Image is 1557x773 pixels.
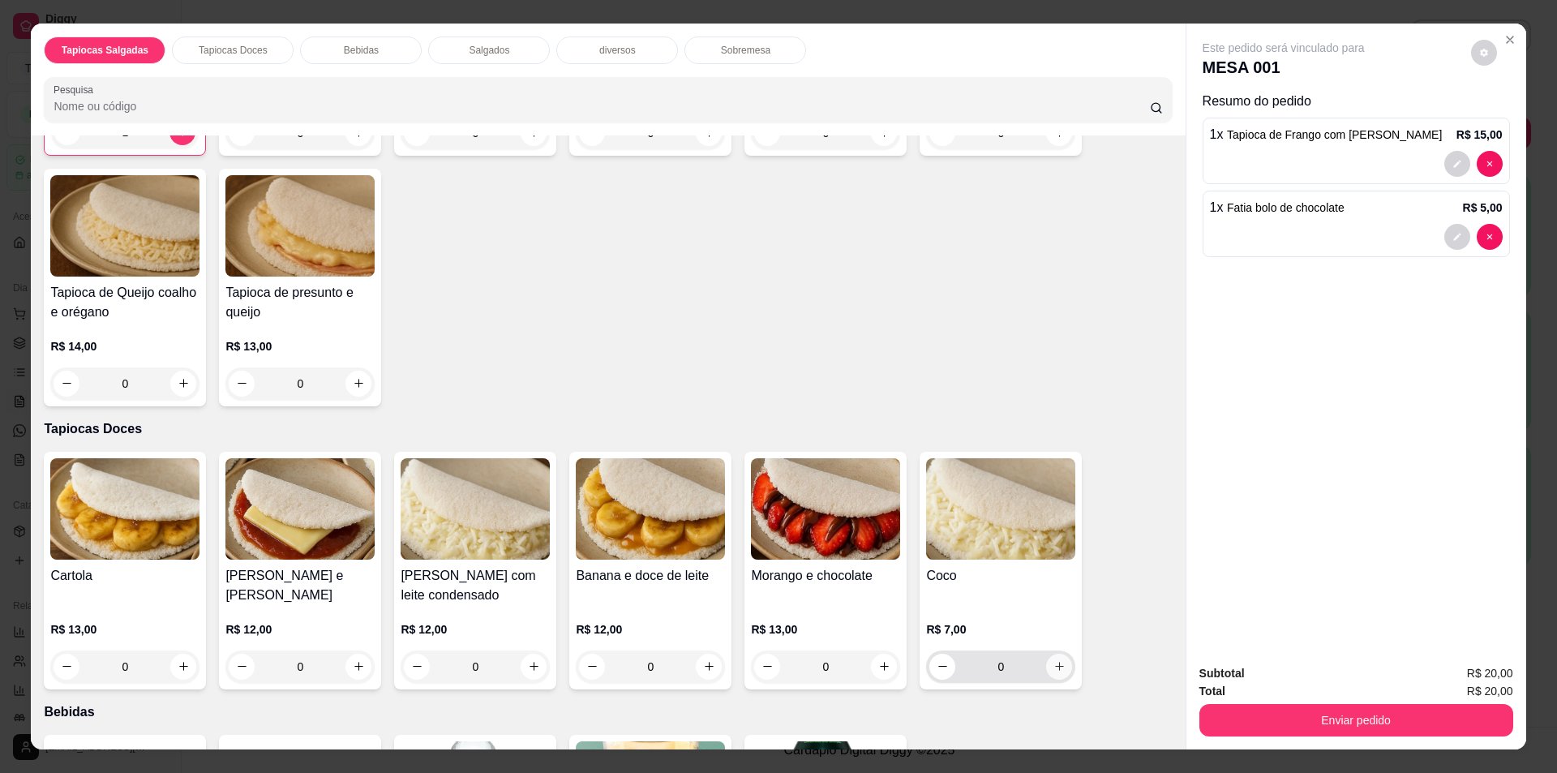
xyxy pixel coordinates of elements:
[1463,200,1503,216] p: R$ 5,00
[1203,56,1365,79] p: MESA 001
[1203,40,1365,56] p: Este pedido será vinculado para
[751,566,900,586] h4: Morango e chocolate
[871,654,897,680] button: increase-product-quantity
[696,654,722,680] button: increase-product-quantity
[579,654,605,680] button: decrease-product-quantity
[345,371,371,397] button: increase-product-quantity
[929,654,955,680] button: decrease-product-quantity
[721,44,770,57] p: Sobremesa
[1444,151,1470,177] button: decrease-product-quantity
[225,175,375,277] img: product-image
[926,458,1075,560] img: product-image
[225,458,375,560] img: product-image
[1046,654,1072,680] button: increase-product-quantity
[170,371,196,397] button: increase-product-quantity
[1199,667,1245,680] strong: Subtotal
[54,98,1149,114] input: Pesquisa
[199,44,268,57] p: Tapiocas Doces
[926,621,1075,638] p: R$ 7,00
[1477,224,1503,250] button: decrease-product-quantity
[344,44,379,57] p: Bebidas
[754,654,780,680] button: decrease-product-quantity
[225,566,375,605] h4: [PERSON_NAME] e [PERSON_NAME]
[225,338,375,354] p: R$ 13,00
[1210,198,1345,217] p: 1 x
[751,458,900,560] img: product-image
[50,566,199,586] h4: Cartola
[1467,682,1513,700] span: R$ 20,00
[404,654,430,680] button: decrease-product-quantity
[576,458,725,560] img: product-image
[401,458,550,560] img: product-image
[521,654,547,680] button: increase-product-quantity
[44,702,1172,722] p: Bebidas
[576,621,725,638] p: R$ 12,00
[62,44,148,57] p: Tapiocas Salgadas
[225,621,375,638] p: R$ 12,00
[469,44,509,57] p: Salgados
[1227,128,1442,141] span: Tapioca de Frango com [PERSON_NAME]
[170,654,196,680] button: increase-product-quantity
[44,419,1172,439] p: Tapiocas Doces
[401,621,550,638] p: R$ 12,00
[54,371,79,397] button: decrease-product-quantity
[1444,224,1470,250] button: decrease-product-quantity
[50,621,199,638] p: R$ 13,00
[1467,664,1513,682] span: R$ 20,00
[576,566,725,586] h4: Banana e doce de leite
[54,654,79,680] button: decrease-product-quantity
[1497,27,1523,53] button: Close
[229,371,255,397] button: decrease-product-quantity
[1227,201,1345,214] span: Fatia bolo de chocolate
[50,338,199,354] p: R$ 14,00
[345,654,371,680] button: increase-product-quantity
[1199,685,1225,698] strong: Total
[926,566,1075,586] h4: Coco
[225,283,375,322] h4: Tapioca de presunto e queijo
[1210,125,1443,144] p: 1 x
[50,175,199,277] img: product-image
[1199,704,1513,736] button: Enviar pedido
[50,283,199,322] h4: Tapioca de Queijo coalho e orégano
[1477,151,1503,177] button: decrease-product-quantity
[751,621,900,638] p: R$ 13,00
[1471,40,1497,66] button: decrease-product-quantity
[401,566,550,605] h4: [PERSON_NAME] com leite condensado
[50,458,199,560] img: product-image
[599,44,636,57] p: diversos
[229,654,255,680] button: decrease-product-quantity
[54,83,99,97] label: Pesquisa
[1456,127,1503,143] p: R$ 15,00
[1203,92,1510,111] p: Resumo do pedido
